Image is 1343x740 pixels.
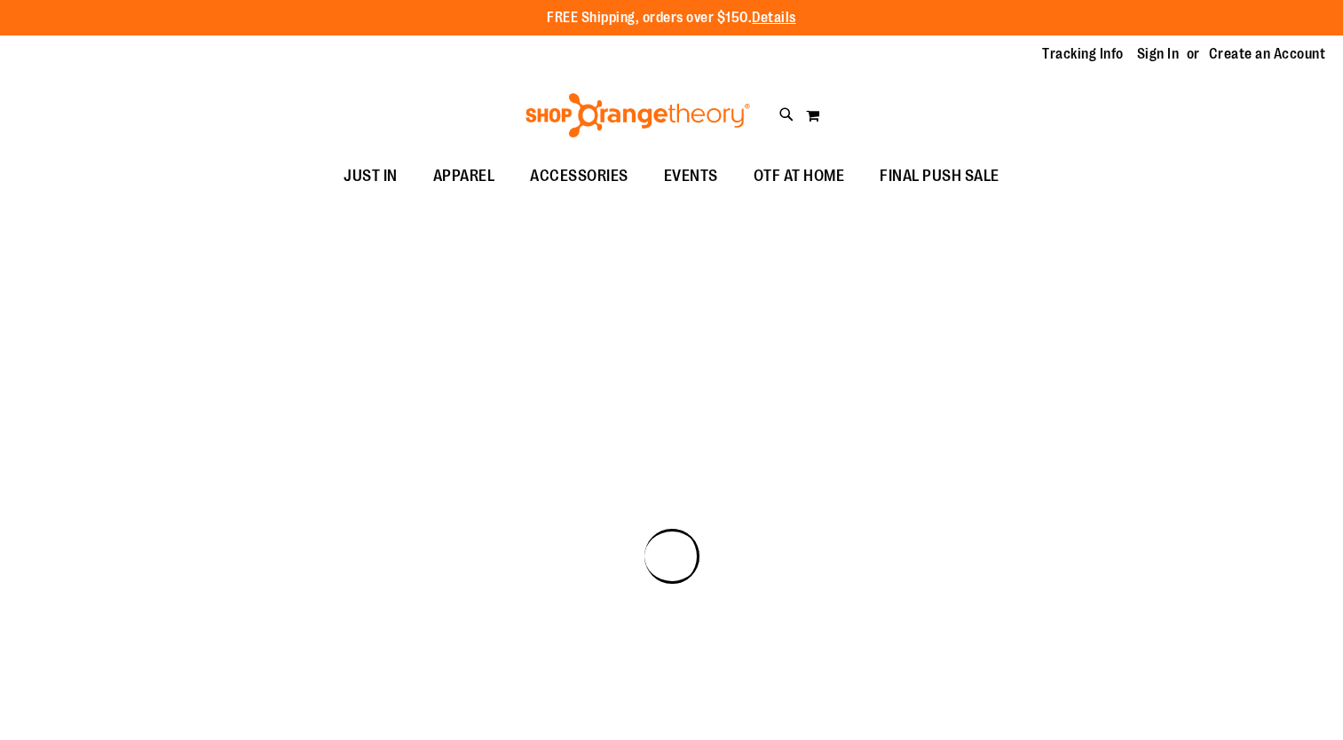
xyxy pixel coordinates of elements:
a: Details [752,10,796,26]
a: OTF AT HOME [736,156,863,197]
span: JUST IN [344,156,398,196]
img: Shop Orangetheory [523,93,753,138]
a: Tracking Info [1042,44,1124,64]
span: APPAREL [433,156,495,196]
a: ACCESSORIES [512,156,646,197]
span: OTF AT HOME [754,156,845,196]
span: ACCESSORIES [530,156,628,196]
p: FREE Shipping, orders over $150. [547,8,796,28]
a: JUST IN [326,156,415,197]
span: EVENTS [664,156,718,196]
a: APPAREL [415,156,513,197]
span: FINAL PUSH SALE [880,156,999,196]
a: Sign In [1137,44,1180,64]
a: EVENTS [646,156,736,197]
a: Create an Account [1209,44,1326,64]
a: FINAL PUSH SALE [862,156,1017,197]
